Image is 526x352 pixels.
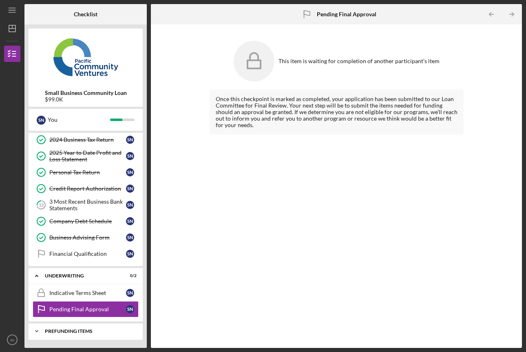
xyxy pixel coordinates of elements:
[10,338,14,342] text: sn
[49,290,126,296] div: Indicative Terms Sheet
[49,169,126,176] div: Personal Tax Return
[317,11,376,18] b: Pending Final Approval
[37,116,46,125] div: s n
[48,113,110,127] div: You
[49,136,126,143] div: 2024 Business Tax Return
[49,251,126,257] div: Financial Qualification
[33,197,139,213] a: 123 Most Recent Business Bank Statementssn
[126,136,134,144] div: s n
[126,233,134,242] div: s n
[49,185,126,192] div: Credit Report Authorization
[33,246,139,262] a: Financial Qualificationsn
[126,201,134,209] div: s n
[74,11,97,18] b: Checklist
[49,234,126,241] div: Business Advising Form
[45,273,116,278] div: Underwriting
[33,229,139,246] a: Business Advising Formsn
[126,305,134,313] div: s n
[33,285,139,301] a: Indicative Terms Sheetsn
[49,306,126,312] div: Pending Final Approval
[33,148,139,164] a: 2025 Year to Date Profit and Loss Statementsn
[33,301,139,317] a: Pending Final Approvalsn
[126,250,134,258] div: s n
[33,164,139,180] a: Personal Tax Returnsn
[29,33,143,81] img: Product logo
[45,96,127,103] div: $99.0K
[122,273,137,278] div: 0 / 2
[126,217,134,225] div: s n
[33,132,139,148] a: 2024 Business Tax Returnsn
[4,332,20,348] button: sn
[278,58,440,64] div: This item is waiting for completion of another participant's item
[49,218,126,224] div: Company Debt Schedule
[49,198,126,211] div: 3 Most Recent Business Bank Statements
[126,152,134,160] div: s n
[45,329,133,334] div: Prefunding Items
[126,168,134,176] div: s n
[216,96,457,128] div: Once this checkpoint is marked as completed, your application has been submitted to our Loan Comm...
[33,180,139,197] a: Credit Report Authorizationsn
[33,213,139,229] a: Company Debt Schedulesn
[126,185,134,193] div: s n
[126,289,134,297] div: s n
[39,202,44,208] tspan: 12
[49,150,126,163] div: 2025 Year to Date Profit and Loss Statement
[45,90,127,96] b: Small Business Community Loan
